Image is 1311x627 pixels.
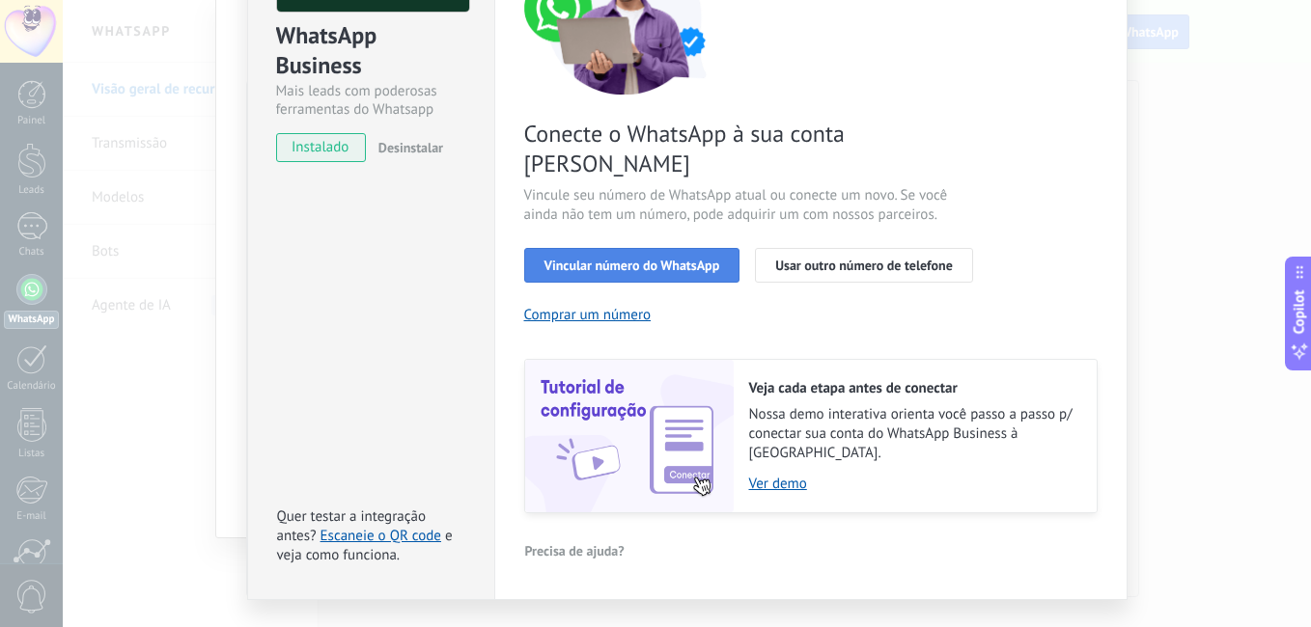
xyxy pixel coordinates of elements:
[1290,290,1309,335] span: Copilot
[277,507,426,545] span: Quer testar a integração antes?
[276,82,466,119] div: Mais leads com poderosas ferramentas do Whatsapp
[749,405,1077,463] span: Nossa demo interativa orienta você passo a passo p/ conectar sua conta do WhatsApp Business à [GE...
[524,248,740,283] button: Vincular número do WhatsApp
[277,527,453,564] span: e veja como funciona.
[755,248,973,283] button: Usar outro número de telefone
[524,306,652,324] button: Comprar um número
[525,544,625,558] span: Precisa de ajuda?
[276,20,466,82] div: WhatsApp Business
[524,536,626,565] button: Precisa de ajuda?
[749,475,1077,493] a: Ver demo
[524,119,984,178] span: Conecte o WhatsApp à sua conta [PERSON_NAME]
[321,527,441,545] a: Escaneie o QR code
[371,133,443,162] button: Desinstalar
[378,139,443,156] span: Desinstalar
[775,259,953,272] span: Usar outro número de telefone
[544,259,720,272] span: Vincular número do WhatsApp
[749,379,1077,397] h2: Veja cada etapa antes de conectar
[524,186,984,225] span: Vincule seu número de WhatsApp atual ou conecte um novo. Se você ainda não tem um número, pode ad...
[277,133,365,162] span: instalado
